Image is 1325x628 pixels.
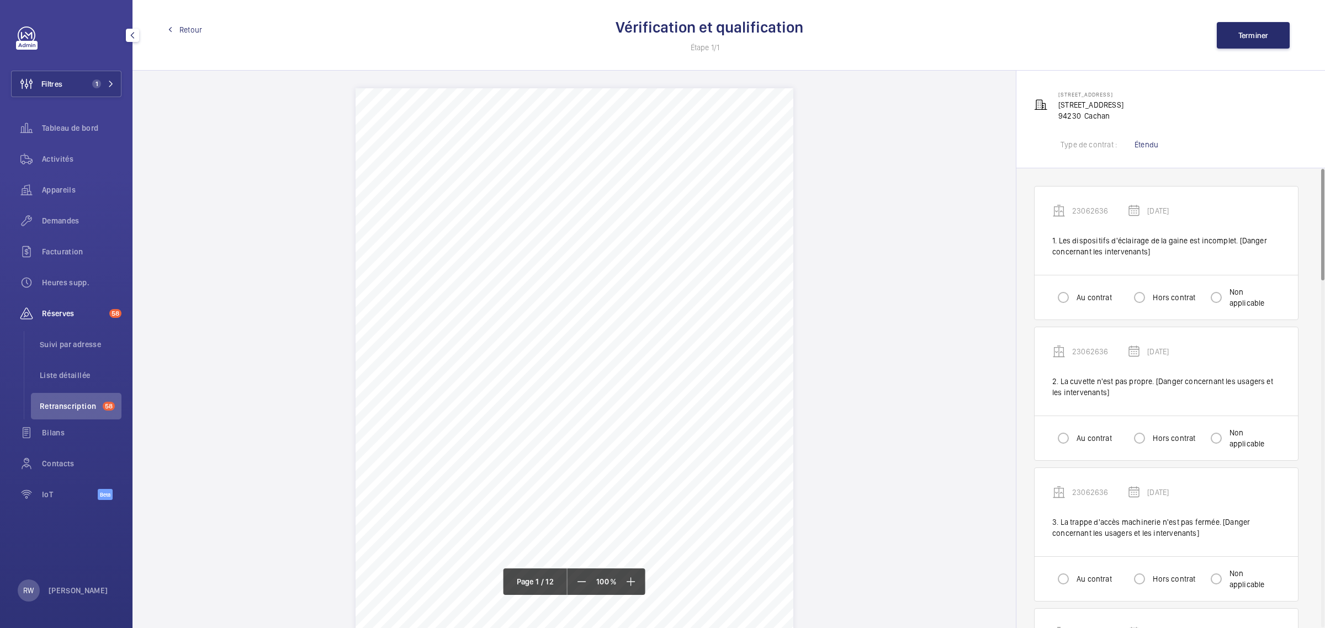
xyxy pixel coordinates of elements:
[380,222,565,228] span: Mail : [PERSON_NAME][EMAIL_ADDRESS][DOMAIN_NAME]
[42,153,121,164] span: Activités
[42,458,121,469] span: Contacts
[592,578,621,586] span: 100 %
[380,200,449,206] span: [GEOGRAPHIC_DATA]
[42,184,121,195] span: Appareils
[1127,486,1202,499] div: [DATE]
[42,308,105,319] span: Réserves
[595,233,723,240] span: Rapport mis à disposition sur le site BVLink
[504,568,568,595] div: Page 1 / 12
[1074,292,1112,303] label: Au contrat
[1227,427,1280,449] label: Non applicable
[595,241,665,247] span: [URL][DOMAIN_NAME]
[1227,286,1280,308] label: Non applicable
[380,317,399,331] span: CE
[380,303,695,316] span: installation d'ascenseur non soumis au marquage
[42,489,98,500] span: IoT
[1052,517,1280,539] div: 3. La trappe d'accès machinerie n'est pas fermée. [Danger concernant les usagers et les intervena...
[1074,573,1112,584] label: Au contrat
[380,408,407,414] span: Latitude :
[1058,88,1123,121] p: [STREET_ADDRESS] 94230 cachan
[380,464,395,470] span: Par :
[453,449,497,455] span: 8530159/3.2.1.R
[414,415,436,421] span: 48.7982
[1135,140,1158,149] a: Étendu
[380,415,412,421] span: Longitude :
[42,123,121,134] span: Tableau de bord
[1151,433,1195,444] label: Hors contrat
[597,576,743,583] span: Accréditation Cofrac n° 3-1335,inspection
[40,339,121,350] span: Suivi par adresse
[109,309,121,318] span: 58
[1072,346,1127,357] p: 23062636
[595,401,661,408] span: [STREET_ADDRESS]
[595,189,711,198] span: A l'attention [PERSON_NAME]
[1127,204,1202,217] div: [DATE]
[397,464,446,470] span: [PERSON_NAME]
[1151,292,1195,303] label: Hors contrat
[92,79,101,88] span: 1
[595,409,643,416] span: 94230 CACHAN
[597,584,775,590] span: Liste des sites accrédités et portée disponible sur [DOMAIN_NAME]
[42,246,121,257] span: Facturation
[616,17,803,38] h2: Vérification et qualification
[436,376,459,384] span: [DATE]
[438,442,462,448] span: 8530159
[380,215,541,221] span: 77420 CHAMPS SUR MARNE [GEOGRAPHIC_DATA]
[42,215,121,226] span: Demandes
[595,208,716,215] span: [STREET_ADDRESS][PERSON_NAME]
[1052,235,1280,257] div: 1. Les dispositifs d'éclairage de la gaine est incomplet. [Danger concernant les intervenants]
[1238,31,1269,40] span: Terminer
[11,71,121,97] button: Filtres1
[1074,433,1112,444] label: Au contrat
[409,408,427,414] span: 2.3273
[1058,91,1113,98] span: [STREET_ADDRESS]
[103,402,115,411] span: 58
[380,288,693,301] span: Rapport de contrôle technique quinquennal d'une
[380,471,486,477] span: Ce document a été validé par son auteur
[380,456,414,462] span: Rédigé le :
[41,78,62,89] span: Filtres
[49,585,108,596] p: [PERSON_NAME]
[1127,345,1202,358] div: [DATE]
[424,401,479,408] span: [PERSON_NAME]
[1061,139,1117,150] div: Type de contrat :
[1217,22,1290,49] button: Terminer
[628,215,693,222] span: LEVALLOIS PERRET
[691,42,729,53] span: Étape 1/1
[179,24,202,35] span: Retour
[42,427,121,438] span: Bilans
[1151,573,1195,584] label: Hors contrat
[595,215,613,222] span: 92300
[380,207,446,214] span: [STREET_ADDRESS]
[42,277,121,288] span: Heures supp.
[380,449,452,455] span: Référence du rapport :
[380,189,505,198] span: Bureau Veritas Exploitation SAS
[380,376,433,384] span: Intervention du
[380,401,422,408] span: Nom du site :
[40,370,121,381] span: Liste détaillée
[40,401,98,412] span: Retranscription
[595,200,650,207] span: [PERSON_NAME]
[98,489,113,500] span: Beta
[595,394,658,401] span: Lieu d'intervention :
[1072,205,1127,216] p: 23062636
[380,394,451,401] span: Coordonnées du site :
[1072,487,1127,498] p: 23062636
[380,441,437,448] span: Numéro d'affaire :
[23,585,34,596] p: RW
[416,456,434,462] span: [DATE]
[1227,568,1280,590] label: Non applicable
[380,544,462,551] span: Ce rapport contient 2 fiches
[1052,376,1280,398] div: 2. La cuvette n'est pas propre. [Danger concernant les usagers et les intervenants]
